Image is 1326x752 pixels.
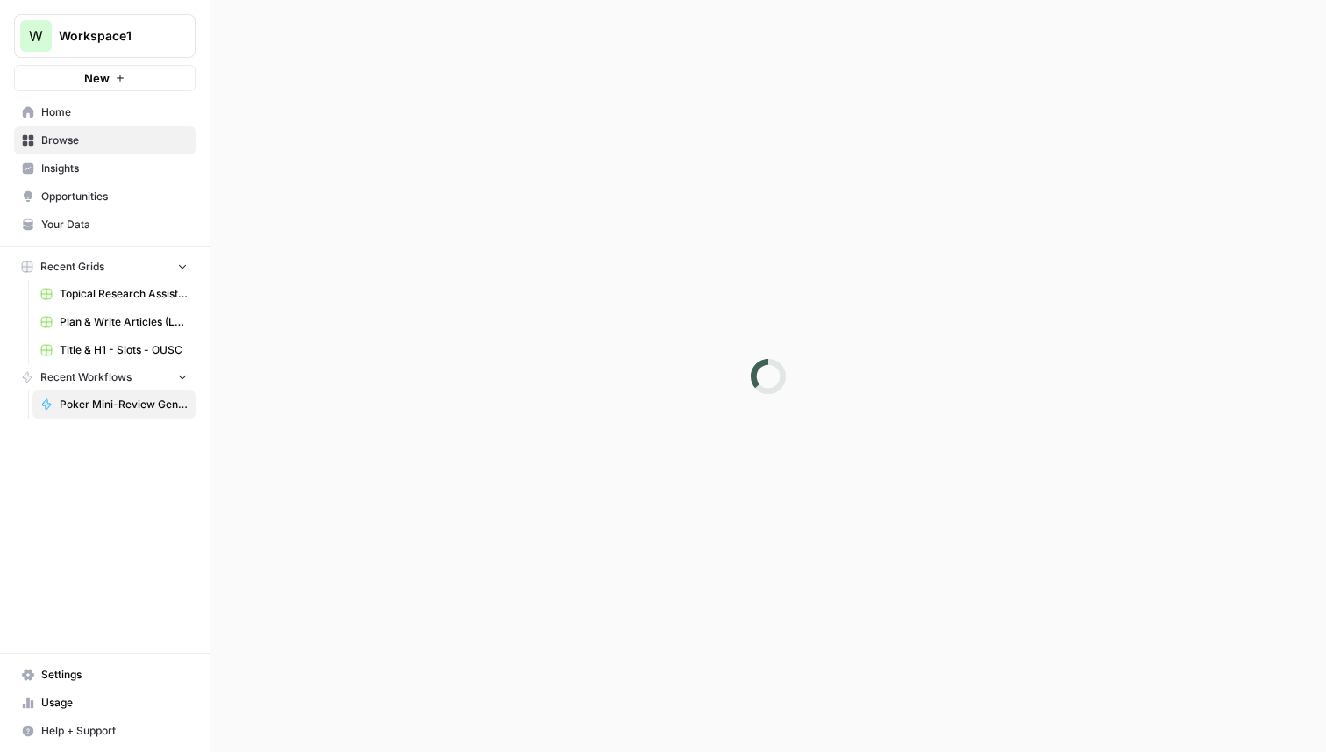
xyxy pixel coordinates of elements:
[14,254,196,280] button: Recent Grids
[14,717,196,745] button: Help + Support
[41,132,188,148] span: Browse
[40,369,132,385] span: Recent Workflows
[14,364,196,390] button: Recent Workflows
[32,280,196,308] a: Topical Research Assistant
[14,183,196,211] a: Opportunities
[14,689,196,717] a: Usage
[14,661,196,689] a: Settings
[14,211,196,239] a: Your Data
[41,667,188,683] span: Settings
[14,98,196,126] a: Home
[40,259,104,275] span: Recent Grids
[41,161,188,176] span: Insights
[60,314,188,330] span: Plan & Write Articles (LUSPS)
[41,189,188,204] span: Opportunities
[14,65,196,91] button: New
[60,397,188,412] span: Poker Mini-Review Generator
[41,723,188,739] span: Help + Support
[32,308,196,336] a: Plan & Write Articles (LUSPS)
[60,342,188,358] span: Title & H1 - Slots - OUSC
[32,336,196,364] a: Title & H1 - Slots - OUSC
[41,104,188,120] span: Home
[32,390,196,419] a: Poker Mini-Review Generator
[29,25,43,47] span: W
[59,27,165,45] span: Workspace1
[41,695,188,711] span: Usage
[14,14,196,58] button: Workspace: Workspace1
[84,69,110,87] span: New
[14,154,196,183] a: Insights
[60,286,188,302] span: Topical Research Assistant
[41,217,188,233] span: Your Data
[14,126,196,154] a: Browse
